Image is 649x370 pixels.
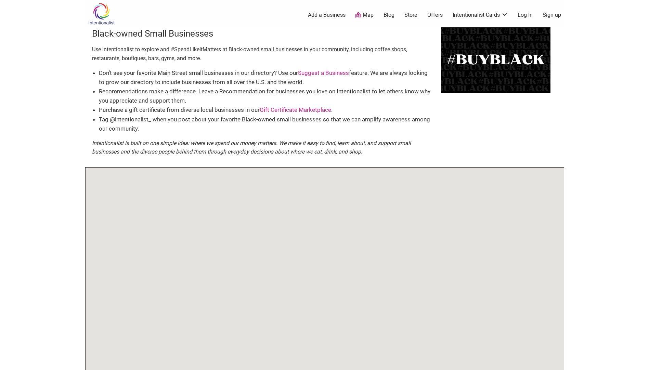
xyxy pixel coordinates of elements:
li: Tag @intentionalist_ when you post about your favorite Black-owned small businesses so that we ca... [99,115,434,133]
h3: Black-owned Small Businesses [92,27,434,40]
em: Intentionalist is built on one simple idea: where we spend our money matters. We make it easy to ... [92,140,411,155]
a: Blog [384,11,394,19]
a: Store [404,11,417,19]
img: BuyBlack-500x300-1.png [441,27,550,93]
a: Add a Business [308,11,346,19]
a: Log In [518,11,533,19]
a: Map [355,11,374,19]
a: Intentionalist Cards [453,11,508,19]
li: Purchase a gift certificate from diverse local businesses in our . [99,105,434,115]
a: Sign up [543,11,561,19]
a: Gift Certificate Marketplace [260,106,331,113]
p: Use Intentionalist to explore and #SpendLikeItMatters at Black-owned small businesses in your com... [92,45,434,63]
a: Suggest a Business [298,69,349,76]
img: Intentionalist [85,3,118,25]
li: Recommendations make a difference. Leave a Recommendation for businesses you love on Intentionali... [99,87,434,105]
a: Offers [427,11,443,19]
li: Don’t see your favorite Main Street small businesses in our directory? Use our feature. We are al... [99,68,434,87]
